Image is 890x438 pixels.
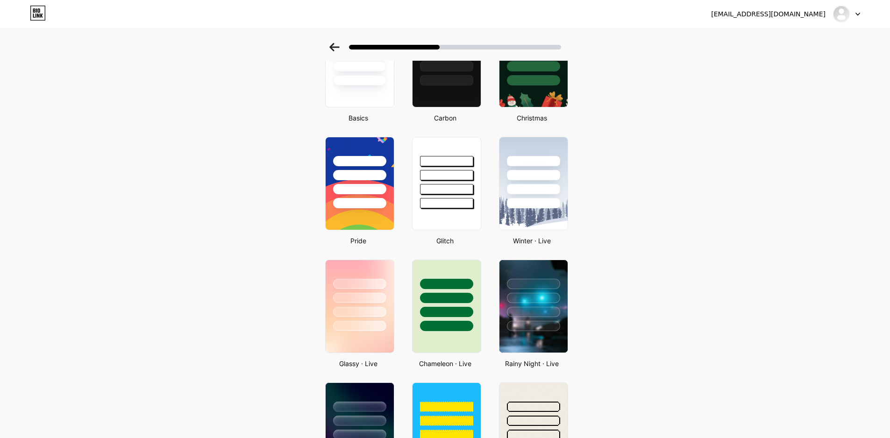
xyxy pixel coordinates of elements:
[409,113,481,123] div: Carbon
[409,359,481,368] div: Chameleon · Live
[711,9,826,19] div: [EMAIL_ADDRESS][DOMAIN_NAME]
[322,113,394,123] div: Basics
[833,5,850,23] img: Toka Elshawadfy
[496,113,568,123] div: Christmas
[496,236,568,246] div: Winter · Live
[409,236,481,246] div: Glitch
[322,236,394,246] div: Pride
[496,359,568,368] div: Rainy Night · Live
[322,359,394,368] div: Glassy · Live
